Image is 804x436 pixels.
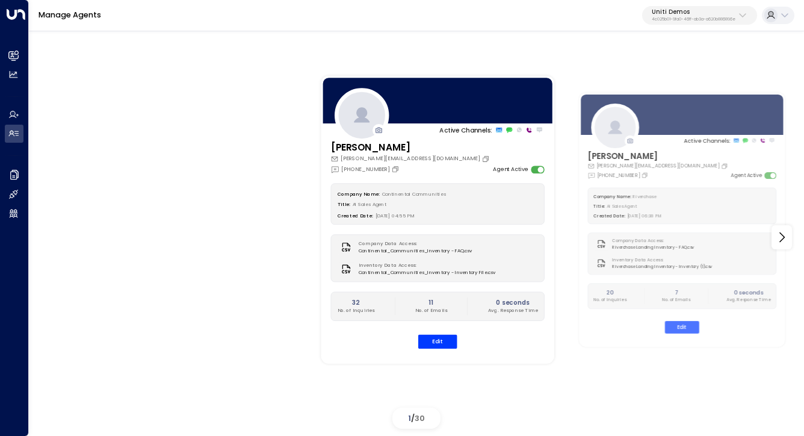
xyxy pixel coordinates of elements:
[612,257,708,263] label: Inventory Data Access:
[641,172,649,178] button: Copy
[376,212,415,218] span: [DATE] 04:55 PM
[593,194,631,199] label: Company Name:
[612,244,694,250] span: Riverchase Landing Inventory - FAQ.csv
[338,212,373,218] label: Created Date:
[415,297,447,307] h2: 11
[39,10,101,20] a: Manage Agents
[331,155,492,163] div: [PERSON_NAME][EMAIL_ADDRESS][DOMAIN_NAME]
[664,321,699,334] button: Edit
[731,172,761,179] label: Agent Active
[587,163,729,170] div: [PERSON_NAME][EMAIL_ADDRESS][DOMAIN_NAME]
[482,155,492,163] button: Copy
[391,166,401,173] button: Copy
[593,297,626,303] p: No. of Inquiries
[721,163,729,169] button: Copy
[359,248,472,255] span: Continental_Communities_Inventory - FAQ.csv
[607,204,637,209] span: AI Sales Agent
[415,413,425,423] span: 30
[392,408,441,429] div: /
[726,297,770,303] p: Avg. Response Time
[626,213,661,219] span: [DATE] 06:38 PM
[353,201,387,207] span: AI Sales Agent
[684,136,730,145] p: Active Channels:
[493,166,528,174] label: Agent Active
[418,334,457,348] button: Edit
[359,262,492,269] label: Inventory Data Access:
[652,8,735,16] p: Uniti Demos
[642,6,757,25] button: Uniti Demos4c025b01-9fa0-46ff-ab3a-a620b886896e
[632,194,655,199] span: Riverchase
[488,307,538,314] p: Avg. Response Time
[439,125,492,134] p: Active Channels:
[612,238,690,244] label: Company Data Access:
[488,297,538,307] h2: 0 seconds
[331,165,401,174] div: [PHONE_NUMBER]
[408,413,411,423] span: 1
[726,288,770,297] h2: 0 seconds
[338,297,374,307] h2: 32
[587,150,729,163] h3: [PERSON_NAME]
[662,288,690,297] h2: 7
[338,190,380,196] label: Company Name:
[612,263,712,269] span: Riverchase Landing Inventory - Inventory (1).csv
[382,190,446,196] span: Continental Communities
[359,240,468,248] label: Company Data Access:
[587,171,649,179] div: [PHONE_NUMBER]
[338,307,374,314] p: No. of Inquiries
[338,201,350,207] label: Title:
[359,269,496,276] span: Continental_Communities_Inventory - Inventory File.csv
[593,204,605,209] label: Title:
[652,17,735,22] p: 4c025b01-9fa0-46ff-ab3a-a620b886896e
[331,141,492,155] h3: [PERSON_NAME]
[415,307,447,314] p: No. of Emails
[662,297,690,303] p: No. of Emails
[593,213,625,219] label: Created Date:
[593,288,626,297] h2: 20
